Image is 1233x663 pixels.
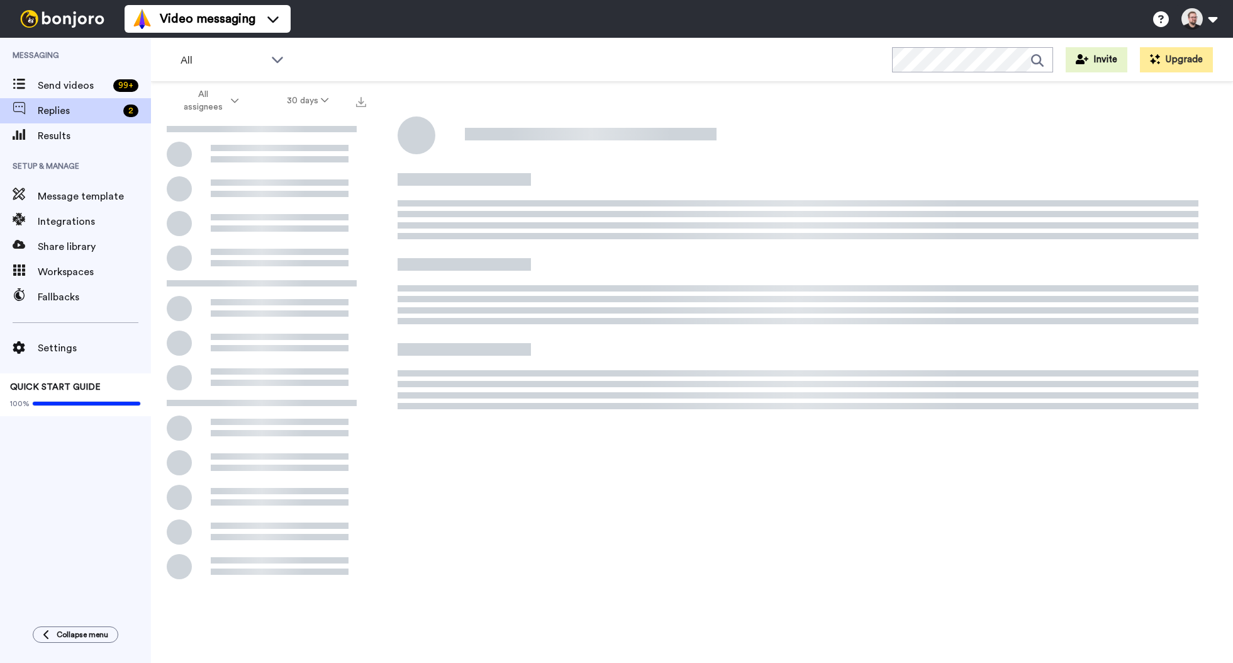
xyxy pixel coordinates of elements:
[10,383,101,392] span: QUICK START GUIDE
[33,626,118,643] button: Collapse menu
[160,10,255,28] span: Video messaging
[38,239,151,254] span: Share library
[38,103,118,118] span: Replies
[38,214,151,229] span: Integrations
[153,83,263,118] button: All assignees
[38,290,151,305] span: Fallbacks
[15,10,109,28] img: bj-logo-header-white.svg
[181,53,265,68] span: All
[57,630,108,640] span: Collapse menu
[263,89,353,112] button: 30 days
[177,88,228,113] span: All assignees
[123,105,138,117] div: 2
[352,91,370,110] button: Export all results that match these filters now.
[38,189,151,204] span: Message template
[113,79,138,92] div: 99 +
[10,399,30,409] span: 100%
[38,341,151,356] span: Settings
[132,9,152,29] img: vm-color.svg
[38,128,151,144] span: Results
[38,78,108,93] span: Send videos
[1066,47,1127,72] button: Invite
[38,264,151,280] span: Workspaces
[356,97,366,107] img: export.svg
[1140,47,1213,72] button: Upgrade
